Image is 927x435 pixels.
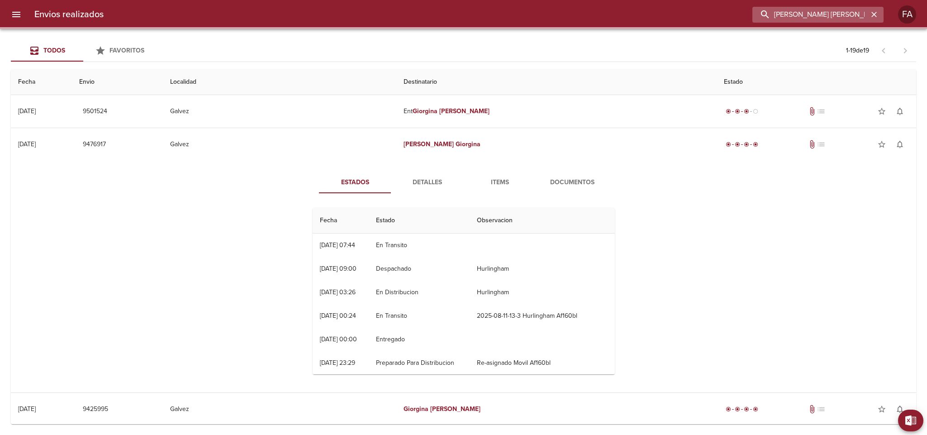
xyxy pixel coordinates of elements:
[369,328,470,351] td: Entregado
[753,142,758,147] span: radio_button_checked
[846,46,869,55] p: 1 - 19 de 19
[109,47,144,54] span: Favoritos
[43,47,65,54] span: Todos
[735,109,740,114] span: radio_button_checked
[163,128,396,161] td: Galvez
[79,103,111,120] button: 9501524
[430,405,480,413] em: [PERSON_NAME]
[324,177,386,188] span: Estados
[744,142,749,147] span: radio_button_checked
[313,208,369,234] th: Fecha
[898,410,923,431] button: Exportar Excel
[439,107,490,115] em: [PERSON_NAME]
[726,406,731,412] span: radio_button_checked
[891,400,909,418] button: Activar notificaciones
[320,312,356,320] div: [DATE] 00:24
[753,109,758,114] span: radio_button_unchecked
[369,208,470,234] th: Estado
[396,95,717,128] td: Ent
[404,140,454,148] em: [PERSON_NAME]
[895,140,904,149] span: notifications_none
[735,142,740,147] span: radio_button_checked
[369,257,470,281] td: Despachado
[891,135,909,153] button: Activar notificaciones
[5,4,27,25] button: menu
[18,405,36,413] div: [DATE]
[726,142,731,147] span: radio_button_checked
[83,106,107,117] span: 9501524
[724,405,760,414] div: Entregado
[320,359,355,367] div: [DATE] 23:29
[894,40,916,62] span: Pagina siguiente
[808,405,817,414] span: Tiene documentos adjuntos
[320,335,357,343] div: [DATE] 00:00
[898,5,916,24] div: FA
[163,393,396,425] td: Galvez
[873,102,891,120] button: Agregar a favoritos
[163,69,396,95] th: Localidad
[18,140,36,148] div: [DATE]
[79,136,109,153] button: 9476917
[404,405,428,413] em: Giorgina
[470,257,614,281] td: Hurlingham
[83,139,106,150] span: 9476917
[891,102,909,120] button: Activar notificaciones
[753,406,758,412] span: radio_button_checked
[717,69,916,95] th: Estado
[369,351,470,375] td: Preparado Para Distribucion
[320,241,355,249] div: [DATE] 07:44
[873,400,891,418] button: Agregar a favoritos
[18,107,36,115] div: [DATE]
[34,7,104,22] h6: Envios realizados
[456,140,480,148] em: Giorgina
[397,177,458,188] span: Detalles
[873,135,891,153] button: Agregar a favoritos
[79,401,112,418] button: 9425995
[470,208,614,234] th: Observacion
[877,140,886,149] span: star_border
[724,140,760,149] div: Entregado
[163,95,396,128] td: Galvez
[470,304,614,328] td: 2025-08-11-13-3 Hurlingham Af160bl
[83,404,108,415] span: 9425995
[11,40,156,62] div: Tabs Envios
[808,140,817,149] span: Tiene documentos adjuntos
[726,109,731,114] span: radio_button_checked
[470,351,614,375] td: Re-asignado Movil Af160bl
[320,265,357,272] div: [DATE] 09:00
[817,140,826,149] span: No tiene pedido asociado
[319,172,608,193] div: Tabs detalle de guia
[895,405,904,414] span: notifications_none
[752,7,868,23] input: buscar
[369,281,470,304] td: En Distribucion
[396,69,717,95] th: Destinatario
[369,234,470,257] td: En Transito
[817,405,826,414] span: No tiene pedido asociado
[542,177,603,188] span: Documentos
[320,288,356,296] div: [DATE] 03:26
[808,107,817,116] span: Tiene documentos adjuntos
[369,304,470,328] td: En Transito
[895,107,904,116] span: notifications_none
[72,69,163,95] th: Envio
[877,405,886,414] span: star_border
[744,406,749,412] span: radio_button_checked
[817,107,826,116] span: No tiene pedido asociado
[11,69,72,95] th: Fecha
[873,46,894,55] span: Pagina anterior
[724,107,760,116] div: En viaje
[470,281,614,304] td: Hurlingham
[469,177,531,188] span: Items
[735,406,740,412] span: radio_button_checked
[744,109,749,114] span: radio_button_checked
[413,107,437,115] em: Giorgina
[877,107,886,116] span: star_border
